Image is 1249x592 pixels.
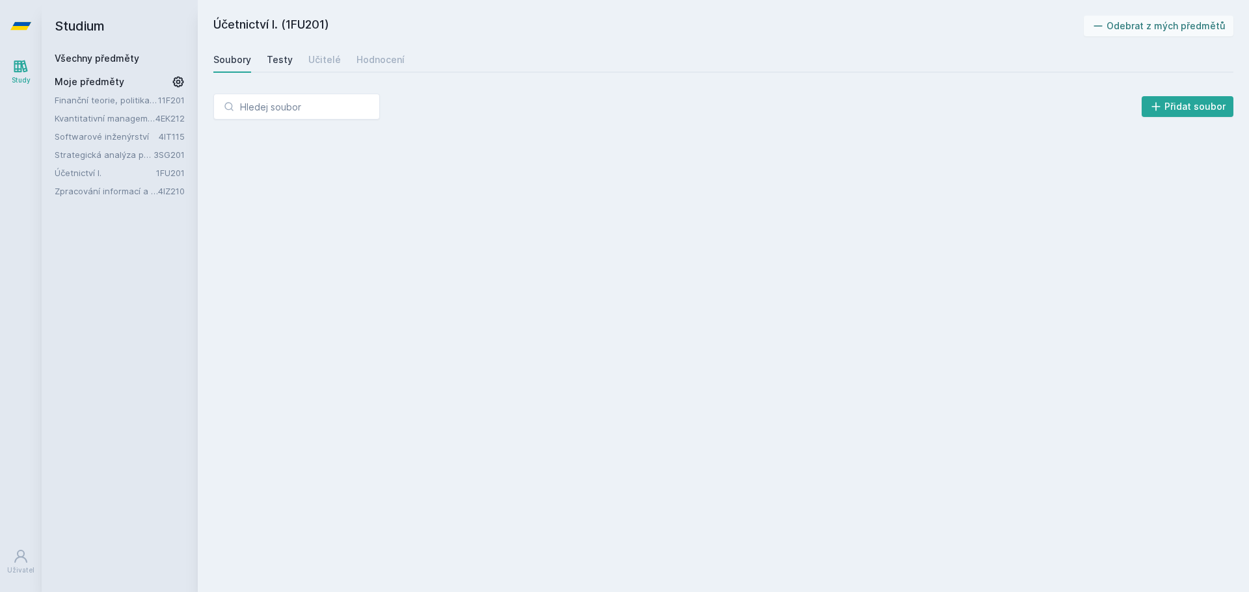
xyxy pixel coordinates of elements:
div: Uživatel [7,565,34,575]
a: Finanční teorie, politika a instituce [55,94,158,107]
button: Odebrat z mých předmětů [1084,16,1234,36]
div: Soubory [213,53,251,66]
a: 4IT115 [159,131,185,142]
h2: Účetnictví I. (1FU201) [213,16,1084,36]
a: Hodnocení [356,47,405,73]
input: Hledej soubor [213,94,380,120]
span: Moje předměty [55,75,124,88]
a: Kvantitativní management [55,112,155,125]
a: 4EK212 [155,113,185,123]
a: Účetnictví I. [55,166,156,179]
button: Přidat soubor [1142,96,1234,117]
a: 4IZ210 [158,186,185,196]
a: Softwarové inženýrství [55,130,159,143]
div: Hodnocení [356,53,405,66]
div: Testy [267,53,293,66]
a: 11F201 [158,95,185,105]
a: Uživatel [3,542,39,582]
div: Učitelé [308,53,341,66]
a: 3SG201 [154,149,185,160]
a: Strategická analýza pro informatiky a statistiky [55,148,154,161]
a: Testy [267,47,293,73]
div: Study [12,75,31,85]
a: Všechny předměty [55,53,139,64]
a: Soubory [213,47,251,73]
a: 1FU201 [156,168,185,178]
a: Učitelé [308,47,341,73]
a: Zpracování informací a znalostí [55,185,158,198]
a: Study [3,52,39,92]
